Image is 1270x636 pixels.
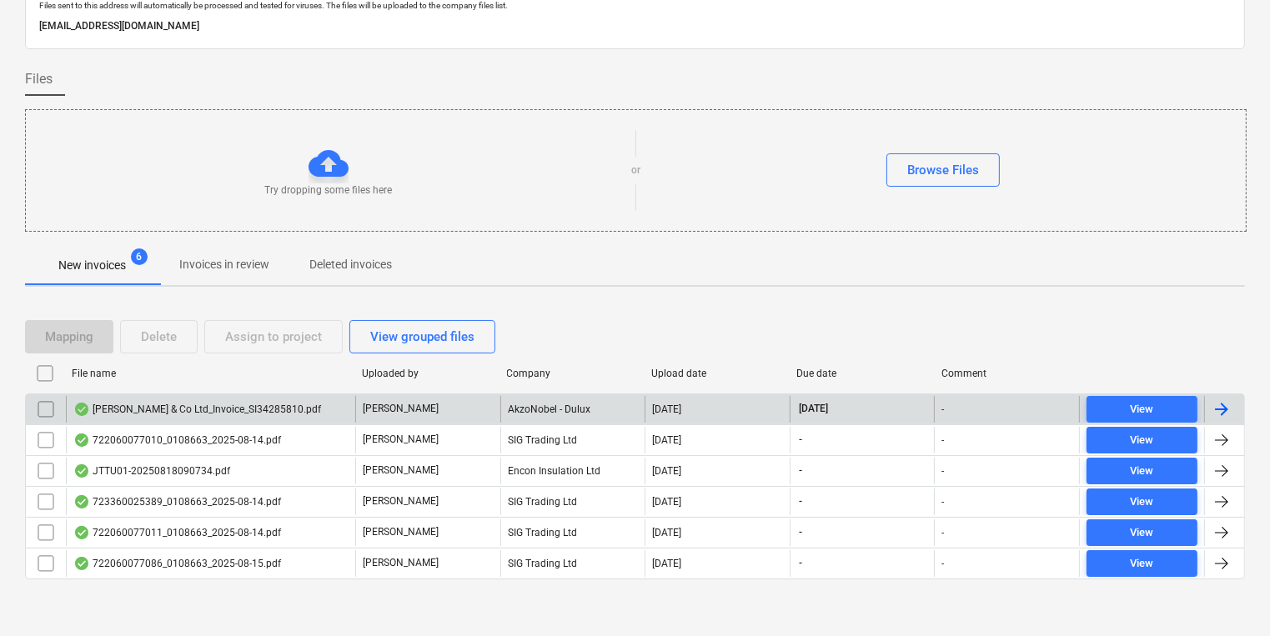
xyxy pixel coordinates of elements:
[73,433,281,447] div: 722060077010_0108663_2025-08-14.pdf
[500,488,645,515] div: SIG Trading Ltd
[941,527,944,538] div: -
[941,403,944,415] div: -
[73,464,230,478] div: JTTU01-20250818090734.pdf
[1087,488,1197,515] button: View
[25,69,53,89] span: Files
[941,496,944,508] div: -
[797,494,804,508] span: -
[363,556,439,570] p: [PERSON_NAME]
[652,558,681,569] div: [DATE]
[500,396,645,423] div: AkzoNobel - Dulux
[500,519,645,546] div: SIG Trading Ltd
[1131,431,1154,450] div: View
[652,527,681,538] div: [DATE]
[362,368,494,379] div: Uploaded by
[131,248,148,265] span: 6
[797,402,830,416] span: [DATE]
[73,495,281,508] div: 723360025389_0108663_2025-08-14.pdf
[797,556,804,570] span: -
[1131,523,1154,543] div: View
[797,463,804,478] span: -
[500,550,645,577] div: SIG Trading Ltd
[73,433,90,447] div: OCR finished
[309,256,392,273] p: Deleted invoices
[1087,427,1197,453] button: View
[1087,458,1197,484] button: View
[797,433,804,447] span: -
[73,495,90,508] div: OCR finished
[652,465,681,477] div: [DATE]
[941,465,944,477] div: -
[941,368,1073,379] div: Comment
[652,496,681,508] div: [DATE]
[1131,554,1154,573] div: View
[73,526,281,539] div: 722060077011_0108663_2025-08-14.pdf
[1187,556,1270,636] iframe: Chat Widget
[1087,550,1197,577] button: View
[363,463,439,478] p: [PERSON_NAME]
[73,557,90,570] div: OCR finished
[363,402,439,416] p: [PERSON_NAME]
[652,434,681,446] div: [DATE]
[652,403,681,415] div: [DATE]
[500,458,645,484] div: Encon Insulation Ltd
[907,159,979,181] div: Browse Files
[25,109,1247,232] div: Try dropping some files hereorBrowse Files
[941,558,944,569] div: -
[1087,396,1197,423] button: View
[370,326,474,348] div: View grouped files
[39,18,1231,35] p: [EMAIL_ADDRESS][DOMAIN_NAME]
[796,368,928,379] div: Due date
[631,163,640,178] p: or
[941,434,944,446] div: -
[507,368,639,379] div: Company
[1131,493,1154,512] div: View
[886,153,1000,187] button: Browse Files
[1087,519,1197,546] button: View
[349,320,495,353] button: View grouped files
[58,257,126,274] p: New invoices
[73,557,281,570] div: 722060077086_0108663_2025-08-15.pdf
[73,526,90,539] div: OCR finished
[651,368,783,379] div: Upload date
[265,183,393,198] p: Try dropping some files here
[73,403,321,416] div: [PERSON_NAME] & Co Ltd_Invoice_SI34285810.pdf
[1131,462,1154,481] div: View
[73,464,90,478] div: OCR finished
[363,494,439,508] p: [PERSON_NAME]
[72,368,349,379] div: File name
[363,433,439,447] p: [PERSON_NAME]
[1131,400,1154,419] div: View
[363,525,439,539] p: [PERSON_NAME]
[179,256,269,273] p: Invoices in review
[500,427,645,453] div: SIG Trading Ltd
[797,525,804,539] span: -
[73,403,90,416] div: OCR finished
